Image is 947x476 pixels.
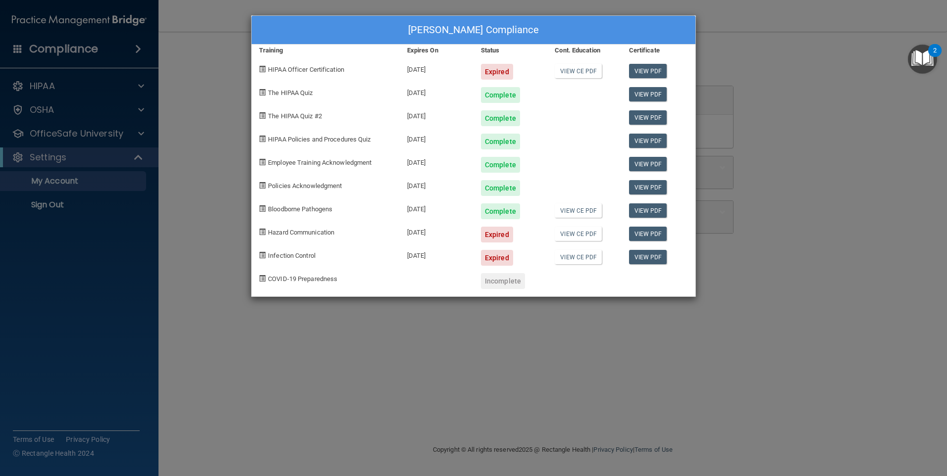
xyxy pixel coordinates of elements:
[400,149,473,173] div: [DATE]
[555,64,602,78] a: View CE PDF
[268,89,313,96] span: The HIPAA Quiz
[400,219,473,242] div: [DATE]
[481,273,525,289] div: Incomplete
[776,406,935,445] iframe: Drift Widget Chat Controller
[555,250,602,264] a: View CE PDF
[933,50,937,63] div: 2
[481,134,520,149] div: Complete
[481,250,513,266] div: Expired
[908,45,937,74] button: Open Resource Center, 2 new notifications
[629,110,667,125] a: View PDF
[629,203,667,218] a: View PDF
[481,180,520,196] div: Complete
[400,126,473,149] div: [DATE]
[252,16,695,45] div: [PERSON_NAME] Compliance
[268,112,322,120] span: The HIPAA Quiz #2
[400,173,473,196] div: [DATE]
[400,103,473,126] div: [DATE]
[481,157,520,173] div: Complete
[481,110,520,126] div: Complete
[622,45,695,56] div: Certificate
[252,45,400,56] div: Training
[481,87,520,103] div: Complete
[400,196,473,219] div: [DATE]
[268,275,337,283] span: COVID-19 Preparedness
[629,134,667,148] a: View PDF
[629,250,667,264] a: View PDF
[547,45,621,56] div: Cont. Education
[555,227,602,241] a: View CE PDF
[268,229,334,236] span: Hazard Communication
[268,159,371,166] span: Employee Training Acknowledgment
[481,227,513,242] div: Expired
[400,80,473,103] div: [DATE]
[268,205,332,213] span: Bloodborne Pathogens
[629,64,667,78] a: View PDF
[268,136,370,143] span: HIPAA Policies and Procedures Quiz
[268,252,316,259] span: Infection Control
[400,56,473,80] div: [DATE]
[629,157,667,171] a: View PDF
[629,180,667,194] a: View PDF
[629,227,667,241] a: View PDF
[268,182,342,190] span: Policies Acknowledgment
[400,45,473,56] div: Expires On
[268,66,344,73] span: HIPAA Officer Certification
[400,242,473,266] div: [DATE]
[473,45,547,56] div: Status
[481,64,513,80] div: Expired
[481,203,520,219] div: Complete
[629,87,667,101] a: View PDF
[555,203,602,218] a: View CE PDF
